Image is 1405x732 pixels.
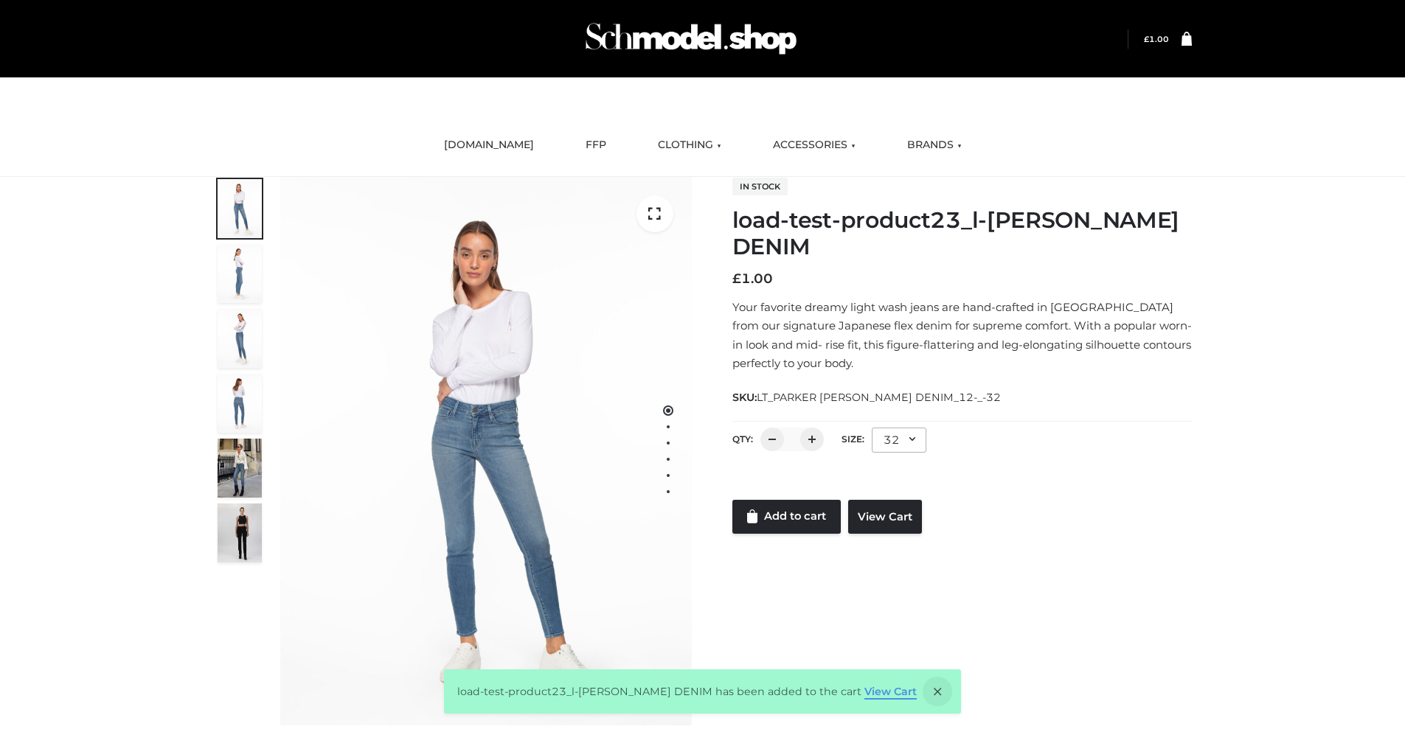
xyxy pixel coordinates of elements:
a: Add to cart [732,500,842,534]
a: ACCESSORIES [762,129,867,161]
span: £ [732,271,741,287]
label: QTY: [732,433,753,445]
a: BRANDS [896,129,973,161]
a: View Cart [848,500,922,534]
a: View Cart [864,685,917,698]
label: Size: [842,433,864,445]
a: FFP [575,129,617,161]
div: load-test-product23_l-[PERSON_NAME] DENIM has been added to the cart [444,669,961,714]
img: 2001KLX-Ava-skinny-cove-2-scaled_32c0e67e-5e94-449c-a916-4c02a8c03427.jpg [218,374,262,433]
img: 2001KLX-Ava-skinny-cove-1-scaled_9b141654-9513-48e5-b76c-3dc7db129200 [280,177,692,725]
img: 2001KLX-Ava-skinny-cove-1-scaled_9b141654-9513-48e5-b76c-3dc7db129200.jpg [218,179,262,238]
img: 2001KLX-Ava-skinny-cove-3-scaled_eb6bf915-b6b9-448f-8c6c-8cabb27fd4b2.jpg [218,309,262,368]
span: £ [1144,35,1149,44]
a: CLOTHING [647,129,732,161]
h1: load-test-product23_l-[PERSON_NAME] DENIM [732,207,1192,260]
a: [DOMAIN_NAME] [433,129,545,161]
span: In stock [732,178,788,195]
img: Bowery-Skinny_Cove-1.jpg [218,439,262,498]
p: Your favorite dreamy light wash jeans are hand-crafted in [GEOGRAPHIC_DATA] from our signature Ja... [732,298,1192,373]
img: 2001KLX-Ava-skinny-cove-4-scaled_4636a833-082b-4702-abec-fd5bf279c4fc.jpg [218,244,262,303]
bdi: 1.00 [1144,35,1169,44]
div: 32 [872,428,926,453]
img: Schmodel Admin 964 [580,10,802,68]
span: LT_PARKER [PERSON_NAME] DENIM_12-_-32 [757,391,1001,404]
bdi: 1.00 [732,271,773,287]
span: SKU: [732,388,1002,406]
img: 49df5f96394c49d8b5cbdcda3511328a.HD-1080p-2.5Mbps-49301101_thumbnail.jpg [218,503,262,562]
